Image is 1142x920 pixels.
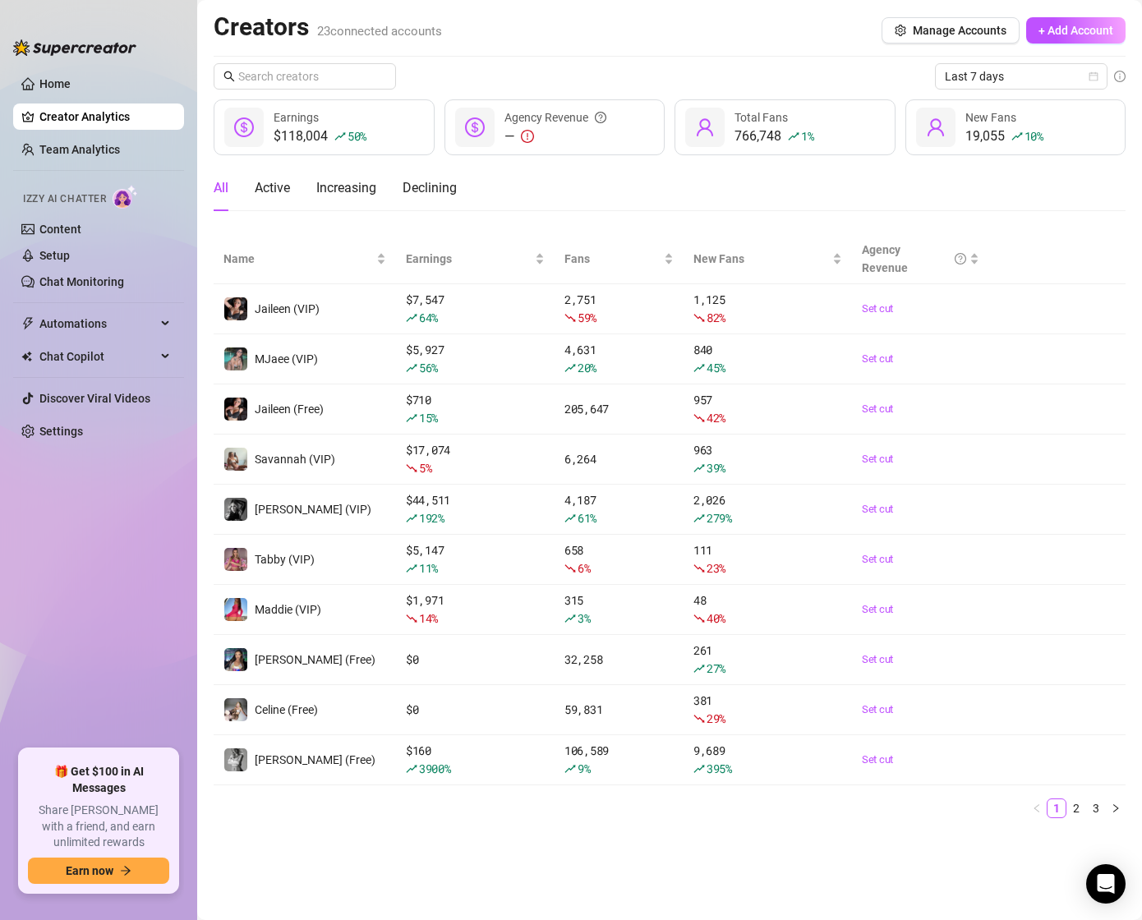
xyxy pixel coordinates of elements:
[862,551,979,568] a: Set cut
[406,651,545,669] div: $ 0
[862,601,979,618] a: Set cut
[39,310,156,337] span: Automations
[564,541,674,577] div: 658
[1027,798,1047,818] li: Previous Page
[564,400,674,418] div: 205,647
[406,341,545,377] div: $ 5,927
[1086,864,1126,904] div: Open Intercom Messenger
[39,103,171,130] a: Creator Analytics
[707,610,725,626] span: 40 %
[564,563,576,574] span: fall
[13,39,136,56] img: logo-BBDzfeDw.svg
[564,651,674,669] div: 32,258
[406,362,417,374] span: rise
[734,111,788,124] span: Total Fans
[214,234,396,284] th: Name
[504,108,606,126] div: Agency Revenue
[28,858,169,884] button: Earn nowarrow-right
[578,310,596,325] span: 59 %
[255,603,321,616] span: Maddie (VIP)
[255,302,320,315] span: Jaileen (VIP)
[39,425,83,438] a: Settings
[564,513,576,524] span: rise
[734,126,813,146] div: 766,748
[945,64,1098,89] span: Last 7 days
[578,761,590,776] span: 9 %
[316,178,376,198] div: Increasing
[406,412,417,424] span: rise
[39,249,70,262] a: Setup
[39,223,81,236] a: Content
[693,250,829,268] span: New Fans
[234,117,254,137] span: dollar-circle
[578,610,590,626] span: 3 %
[255,352,318,366] span: MJaee (VIP)
[334,131,346,142] span: rise
[693,663,705,674] span: rise
[39,143,120,156] a: Team Analytics
[396,234,555,284] th: Earnings
[578,360,596,375] span: 20 %
[693,362,705,374] span: rise
[862,451,979,467] a: Set cut
[223,71,235,82] span: search
[564,250,661,268] span: Fans
[595,108,606,126] span: question-circle
[862,752,979,768] a: Set cut
[419,761,451,776] span: 3900 %
[801,128,813,144] span: 1 %
[255,453,335,466] span: Savannah (VIP)
[406,701,545,719] div: $ 0
[1086,798,1106,818] li: 3
[406,462,417,474] span: fall
[564,312,576,324] span: fall
[693,642,842,678] div: 261
[406,312,417,324] span: rise
[255,402,324,416] span: Jaileen (Free)
[238,67,373,85] input: Search creators
[504,126,606,146] div: —
[224,698,247,721] img: Celine (Free)
[39,275,124,288] a: Chat Monitoring
[224,748,247,771] img: Kennedy (Free)
[882,17,1020,44] button: Manage Accounts
[913,24,1006,37] span: Manage Accounts
[578,560,590,576] span: 6 %
[965,111,1016,124] span: New Fans
[406,541,545,577] div: $ 5,147
[224,598,247,621] img: Maddie (VIP)
[564,450,674,468] div: 6,264
[693,291,842,327] div: 1,125
[1114,71,1126,82] span: info-circle
[707,711,725,726] span: 29 %
[419,460,431,476] span: 5 %
[223,250,373,268] span: Name
[707,360,725,375] span: 45 %
[564,291,674,327] div: 2,751
[1032,803,1042,813] span: left
[862,401,979,417] a: Set cut
[224,448,247,471] img: Savannah (VIP)
[419,560,438,576] span: 11 %
[564,763,576,775] span: rise
[28,803,169,851] span: Share [PERSON_NAME] with a friend, and earn unlimited rewards
[23,191,106,207] span: Izzy AI Chatter
[693,591,842,628] div: 48
[406,591,545,628] div: $ 1,971
[224,398,247,421] img: Jaileen (Free)
[707,410,725,425] span: 42 %
[1038,24,1113,37] span: + Add Account
[707,460,725,476] span: 39 %
[684,234,852,284] th: New Fans
[224,347,247,370] img: MJaee (VIP)
[521,130,534,143] span: exclamation-circle
[564,591,674,628] div: 315
[578,510,596,526] span: 61 %
[693,613,705,624] span: fall
[255,653,375,666] span: [PERSON_NAME] (Free)
[862,701,979,718] a: Set cut
[1047,798,1066,818] li: 1
[693,742,842,778] div: 9,689
[21,351,32,362] img: Chat Copilot
[317,24,442,39] span: 23 connected accounts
